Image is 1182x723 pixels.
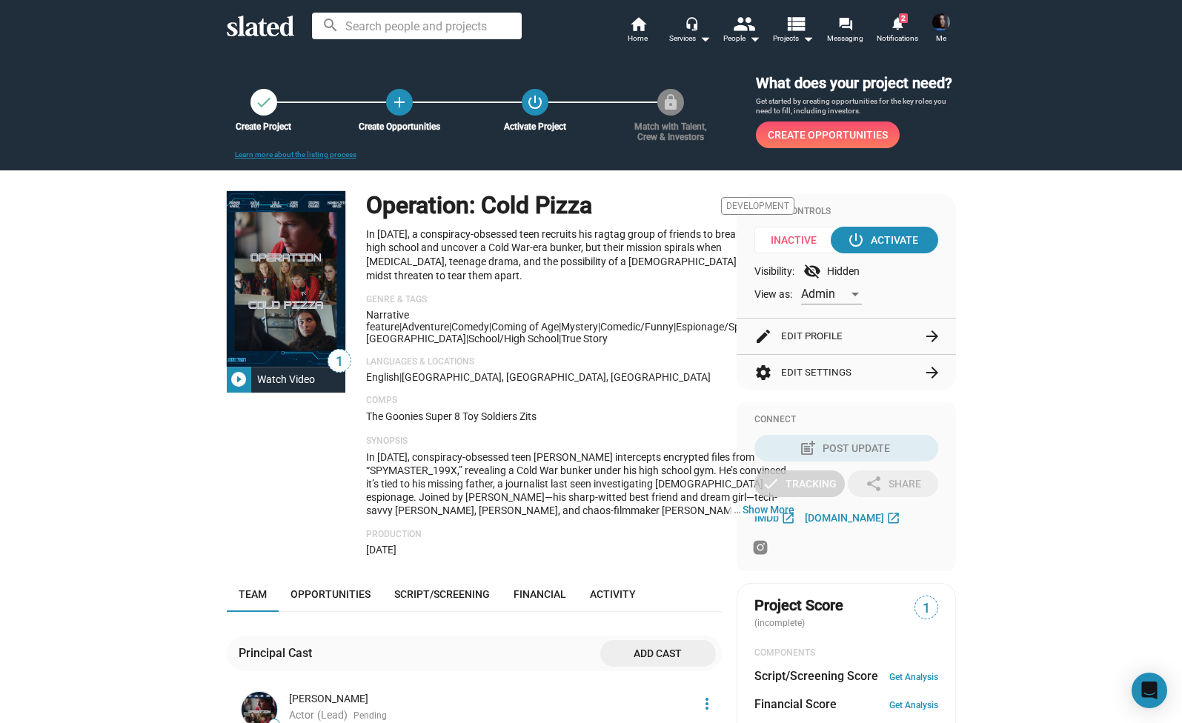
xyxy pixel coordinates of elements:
[685,16,698,30] mat-icon: headset_mic
[353,710,387,722] span: Pending
[923,364,941,382] mat-icon: arrow_forward
[754,647,938,659] div: COMPONENTS
[674,321,676,333] span: |
[366,333,466,344] span: [GEOGRAPHIC_DATA]
[578,576,648,612] a: Activity
[847,231,865,249] mat-icon: power_settings_new
[486,121,584,132] div: Activate Project
[762,470,837,497] div: Tracking
[227,191,345,367] img: Operation: Cold Pizza
[723,30,760,47] div: People
[889,700,938,710] a: Get Analysis
[317,709,348,721] span: (Lead)
[451,321,489,333] span: Comedy
[756,96,956,116] p: Get started by creating opportunities for the key roles you need to fill, including investors.
[289,692,689,706] div: [PERSON_NAME]
[754,435,938,462] button: Post Update
[239,645,318,661] div: Principal Cast
[768,121,888,148] span: Create Opportunities
[802,435,890,462] div: Post Update
[899,13,908,23] span: 2
[251,366,321,393] div: Watch Video
[514,588,566,600] span: Financial
[754,355,938,390] button: Edit Settings
[805,509,904,527] a: [DOMAIN_NAME]
[890,16,904,30] mat-icon: notifications
[366,451,794,623] span: In [DATE], conspiracy-obsessed teen [PERSON_NAME] intercepts encrypted files from “SPYMASTER_199X...
[754,364,772,382] mat-icon: settings
[290,588,371,600] span: Opportunities
[366,529,794,541] p: Production
[1132,673,1167,708] div: Open Intercom Messenger
[366,544,396,556] span: [DATE]
[801,287,835,301] span: Admin
[727,503,743,516] span: …
[865,470,921,497] div: Share
[227,576,279,612] a: Team
[743,503,794,516] button: …Show More
[831,227,938,253] button: Activate
[936,30,946,47] span: Me
[289,709,314,721] span: Actor
[328,352,351,372] span: 1
[559,321,561,333] span: |
[526,93,544,111] mat-icon: power_settings_new
[877,30,918,47] span: Notifications
[386,89,413,116] a: Create Opportunities
[351,121,448,132] div: Create Opportunities
[402,371,711,383] span: [GEOGRAPHIC_DATA], [GEOGRAPHIC_DATA], [GEOGRAPHIC_DATA]
[803,262,821,280] mat-icon: visibility_off
[612,640,704,667] span: Add cast
[754,512,779,524] span: IMDb
[754,319,938,354] button: Edit Profile
[754,668,878,684] dt: Script/Screening Score
[848,470,938,497] button: Share
[559,333,561,344] span: |
[502,576,578,612] a: Financial
[239,588,267,600] span: Team
[664,15,716,47] button: Services
[600,321,674,333] span: comedic/funny
[721,197,794,215] span: Development
[215,121,313,132] div: Create Project
[628,30,648,47] span: Home
[366,294,794,306] p: Genre & Tags
[754,696,837,712] dt: Financial Score
[781,510,795,524] mat-icon: open_in_new
[754,618,808,628] span: (incomplete)
[366,371,399,383] span: English
[279,576,382,612] a: Opportunities
[865,475,883,493] mat-icon: share
[366,436,794,447] p: Synopsis
[366,410,794,424] p: The Goonies Super 8 Toy Soldiers Zits
[698,695,716,713] mat-icon: more_vert
[366,395,794,407] p: Comps
[805,512,884,524] span: [DOMAIN_NAME]
[366,227,794,282] p: In [DATE], a conspiracy-obsessed teen recruits his ragtag group of friends to break into their hi...
[230,370,248,388] mat-icon: play_circle_filled
[598,321,600,333] span: |
[394,588,490,600] span: Script/Screening
[696,30,714,47] mat-icon: arrow_drop_down
[449,321,451,333] span: |
[850,227,918,253] div: Activate
[754,287,792,301] span: View as:
[491,321,559,333] span: Coming of Age
[590,588,636,600] span: Activity
[754,509,799,527] a: IMDb
[923,327,941,345] mat-icon: arrow_forward
[754,327,772,345] mat-icon: edit
[773,30,814,47] span: Projects
[768,15,820,47] button: Projects
[629,15,647,33] mat-icon: home
[784,13,806,34] mat-icon: view_list
[754,414,938,426] div: Connect
[754,227,844,253] span: Inactive
[669,30,711,47] div: Services
[746,30,763,47] mat-icon: arrow_drop_down
[871,15,923,47] a: 2Notifications
[399,371,402,383] span: |
[923,10,959,49] button: Jessica OrcsikMe
[754,596,843,616] span: Project Score
[799,439,817,457] mat-icon: post_add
